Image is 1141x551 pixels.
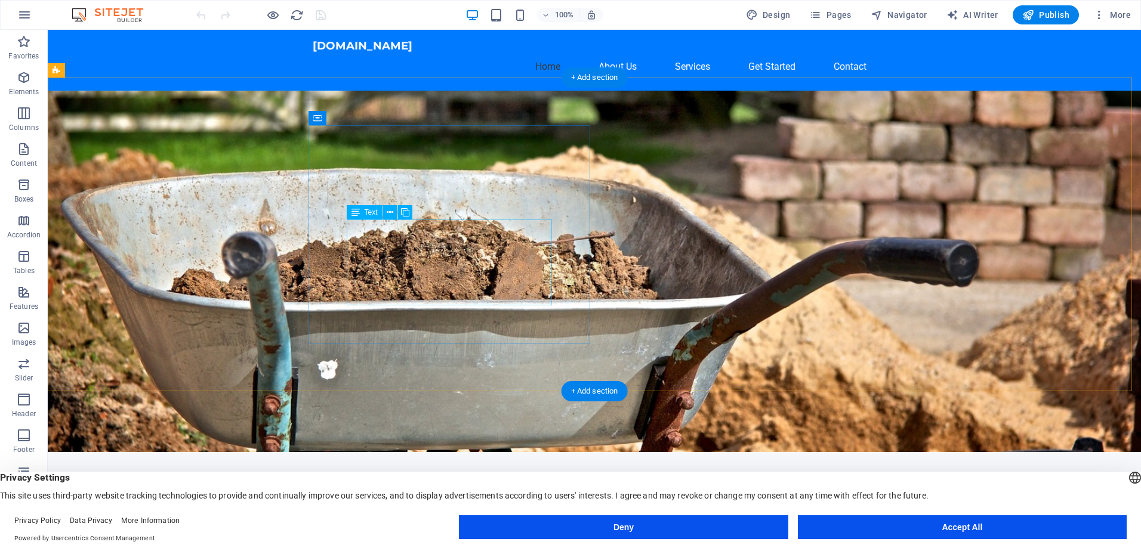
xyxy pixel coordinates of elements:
[12,338,36,347] p: Images
[942,5,1003,24] button: AI Writer
[741,5,795,24] div: Design (Ctrl+Alt+Y)
[946,9,998,21] span: AI Writer
[562,381,628,401] div: + Add section
[562,67,628,88] div: + Add section
[1022,9,1069,21] span: Publish
[13,266,35,275] p: Tables
[14,194,34,204] p: Boxes
[15,373,33,383] p: Slider
[9,123,39,132] p: Columns
[809,9,851,21] span: Pages
[555,8,574,22] h6: 100%
[537,8,579,22] button: 100%
[741,5,795,24] button: Design
[1088,5,1136,24] button: More
[1093,9,1131,21] span: More
[586,10,597,20] i: On resize automatically adjust zoom level to fit chosen device.
[804,5,856,24] button: Pages
[746,9,791,21] span: Design
[13,445,35,454] p: Footer
[12,409,36,419] p: Header
[11,159,37,168] p: Content
[8,51,39,61] p: Favorites
[289,8,304,22] button: reload
[9,87,39,97] p: Elements
[290,8,304,22] i: Reload page
[69,8,158,22] img: Editor Logo
[866,5,932,24] button: Navigator
[7,230,41,240] p: Accordion
[1013,5,1079,24] button: Publish
[871,9,927,21] span: Navigator
[365,209,378,216] span: Text
[266,8,280,22] button: Click here to leave preview mode and continue editing
[10,302,38,311] p: Features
